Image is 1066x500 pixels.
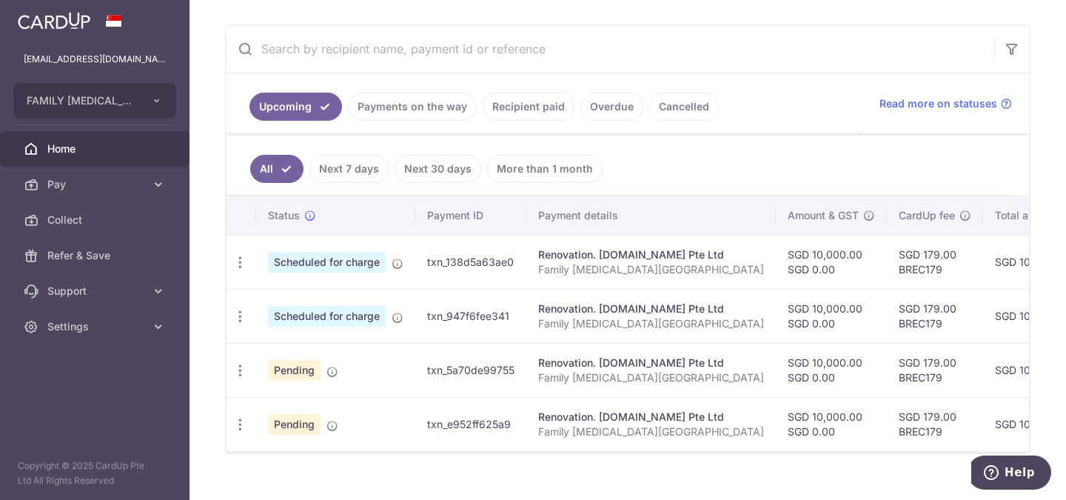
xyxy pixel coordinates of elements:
a: All [250,155,304,183]
iframe: Opens a widget where you can find more information [971,456,1051,493]
span: Collect [47,213,145,227]
span: Settings [47,319,145,334]
a: Cancelled [649,93,719,121]
span: FAMILY [MEDICAL_DATA] CENTRE PTE. LTD. [27,93,136,108]
td: txn_947f6fee341 [415,289,526,343]
div: Renovation. [DOMAIN_NAME] Pte Ltd [538,410,764,424]
input: Search by recipient name, payment id or reference [226,25,994,73]
th: Payment ID [415,196,526,235]
div: Renovation. [DOMAIN_NAME] Pte Ltd [538,301,764,316]
a: Recipient paid [483,93,574,121]
p: [EMAIL_ADDRESS][DOMAIN_NAME] [24,52,166,67]
td: SGD 10,000.00 SGD 0.00 [776,397,887,451]
td: txn_5a70de99755 [415,343,526,397]
a: Next 7 days [309,155,389,183]
td: SGD 179.00 BREC179 [887,343,983,397]
span: Support [47,284,145,299]
span: Home [47,141,145,156]
button: FAMILY [MEDICAL_DATA] CENTRE PTE. LTD. [13,83,176,119]
span: Read more on statuses [879,96,997,111]
td: SGD 10,000.00 SGD 0.00 [776,343,887,397]
a: More than 1 month [487,155,603,183]
th: Payment details [526,196,776,235]
td: SGD 179.00 BREC179 [887,289,983,343]
td: SGD 10,000.00 SGD 0.00 [776,235,887,289]
p: Family [MEDICAL_DATA][GEOGRAPHIC_DATA] [538,262,764,277]
a: Next 30 days [395,155,481,183]
a: Upcoming [249,93,342,121]
td: txn_e952ff625a9 [415,397,526,451]
img: CardUp [18,12,90,30]
a: Read more on statuses [879,96,1012,111]
p: Family [MEDICAL_DATA][GEOGRAPHIC_DATA] [538,424,764,439]
span: CardUp fee [899,208,955,223]
a: Payments on the way [348,93,477,121]
p: Family [MEDICAL_DATA][GEOGRAPHIC_DATA] [538,316,764,331]
span: Amount & GST [788,208,859,223]
div: Renovation. [DOMAIN_NAME] Pte Ltd [538,247,764,262]
div: Renovation. [DOMAIN_NAME] Pte Ltd [538,356,764,370]
span: Total amt. [995,208,1044,223]
span: Pay [47,177,145,192]
span: Status [268,208,300,223]
td: SGD 179.00 BREC179 [887,397,983,451]
p: Family [MEDICAL_DATA][GEOGRAPHIC_DATA] [538,370,764,385]
span: Pending [268,360,321,381]
span: Refer & Save [47,248,145,263]
td: SGD 10,000.00 SGD 0.00 [776,289,887,343]
a: Overdue [580,93,643,121]
span: Pending [268,414,321,435]
td: txn_138d5a63ae0 [415,235,526,289]
td: SGD 179.00 BREC179 [887,235,983,289]
span: Scheduled for charge [268,306,386,327]
span: Scheduled for charge [268,252,386,273]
